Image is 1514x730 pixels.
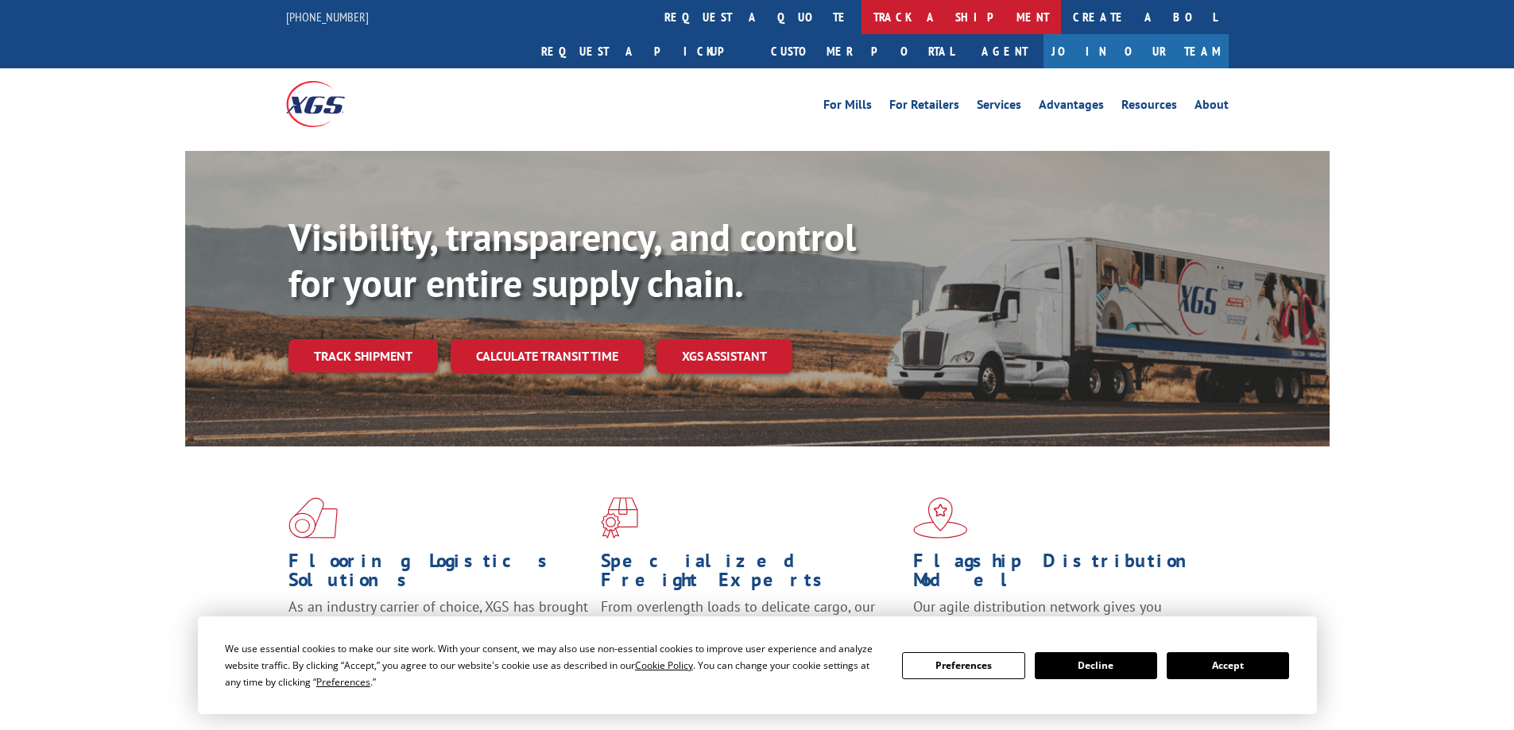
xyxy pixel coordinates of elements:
a: Advantages [1039,98,1104,116]
a: Resources [1121,98,1177,116]
img: xgs-icon-total-supply-chain-intelligence-red [288,497,338,539]
span: Cookie Policy [635,659,693,672]
button: Decline [1035,652,1157,679]
button: Preferences [902,652,1024,679]
a: Services [977,98,1021,116]
span: Preferences [316,675,370,689]
span: Our agile distribution network gives you nationwide inventory management on demand. [913,597,1206,635]
h1: Flagship Distribution Model [913,551,1214,597]
a: XGS ASSISTANT [656,339,792,373]
a: For Mills [823,98,872,116]
a: Track shipment [288,339,438,373]
a: About [1195,98,1229,116]
a: Request a pickup [529,34,759,68]
img: xgs-icon-flagship-distribution-model-red [913,497,968,539]
button: Accept [1167,652,1289,679]
div: We use essential cookies to make our site work. With your consent, we may also use non-essential ... [225,640,883,690]
b: Visibility, transparency, and control for your entire supply chain. [288,212,856,307]
span: As an industry carrier of choice, XGS has brought innovation and dedication to flooring logistics... [288,597,588,654]
a: [PHONE_NUMBER] [286,9,369,25]
a: Join Our Team [1044,34,1229,68]
a: For Retailers [889,98,959,116]
h1: Specialized Freight Experts [601,551,901,597]
h1: Flooring Logistics Solutions [288,551,589,597]
a: Agent [966,34,1044,68]
div: Cookie Consent Prompt [198,616,1317,714]
img: xgs-icon-focused-on-flooring-red [601,497,638,539]
a: Customer Portal [759,34,966,68]
a: Calculate transit time [451,339,644,373]
p: From overlength loads to delicate cargo, our experienced staff knows the best way to move your fr... [601,597,901,668]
